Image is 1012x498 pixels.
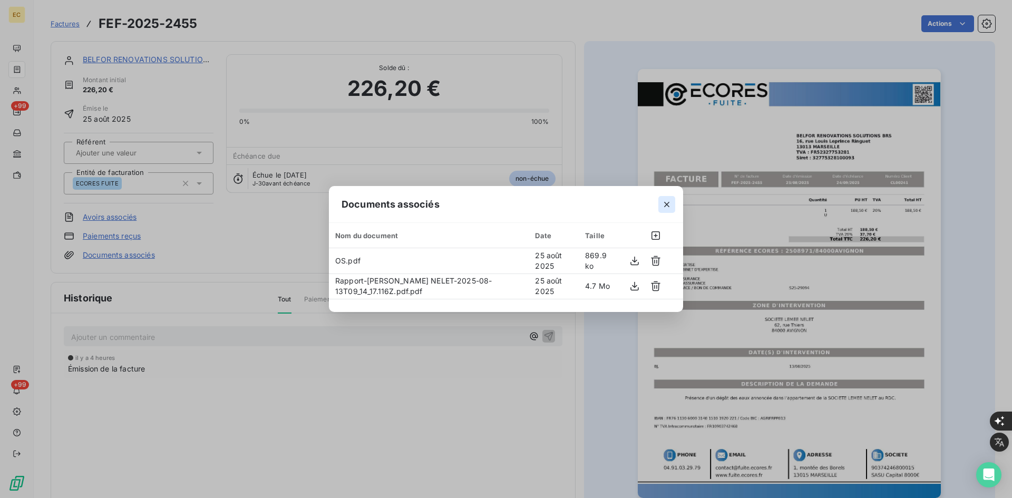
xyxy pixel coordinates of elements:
span: 869.9 ko [585,251,607,270]
div: Open Intercom Messenger [976,462,1001,487]
span: Documents associés [342,197,440,211]
div: Taille [585,231,614,240]
span: 25 août 2025 [535,251,562,270]
div: Date [535,231,572,240]
div: Nom du document [335,231,522,240]
span: OS.pdf [335,256,361,265]
span: Rapport-[PERSON_NAME] NELET-2025-08-13T09_14_17.116Z.pdf.pdf [335,276,492,296]
span: 25 août 2025 [535,276,562,296]
span: 4.7 Mo [585,281,610,290]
